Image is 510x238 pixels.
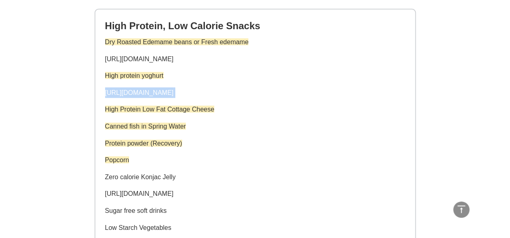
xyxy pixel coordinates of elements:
a: [URL][DOMAIN_NAME] [105,89,174,96]
span: Popcorn [105,157,129,163]
a: [URL][DOMAIN_NAME] [105,190,174,197]
a: [URL][DOMAIN_NAME] [105,56,174,62]
p: Sugar free soft drinks [105,206,405,216]
span: Dry Roasted Edemame beans or Fresh edemame [105,39,249,45]
p: Low Starch Vegetables [105,223,405,233]
span: Protein powder (Recovery) [105,140,182,147]
span: Canned fish in Spring Water [105,123,186,130]
span: vertical-align-top [456,204,466,214]
span: High Protein Low Fat Cottage Cheese [105,106,214,113]
span: High protein yoghurt [105,72,164,79]
h2: High Protein, Low Calorie Snacks [105,19,405,32]
p: Zero calorie Konjac Jelly [105,172,405,182]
